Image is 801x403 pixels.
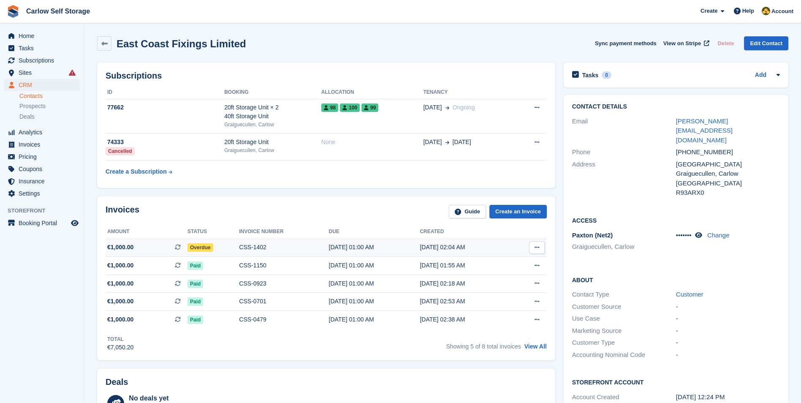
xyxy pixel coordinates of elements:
div: [DATE] 02:18 AM [420,279,511,288]
span: Paxton (Net2) [572,231,613,239]
div: Account Created [572,392,676,402]
a: View on Stripe [660,36,711,50]
div: [DATE] 02:53 AM [420,297,511,306]
span: Help [742,7,754,15]
div: Cancelled [106,147,135,155]
span: Storefront [8,207,84,215]
a: Guide [449,205,486,219]
div: 20ft Storage Unit × 2 40ft Storage Unit [224,103,321,121]
span: CRM [19,79,69,91]
span: €1,000.00 [107,261,133,270]
div: Total [107,335,133,343]
div: [DATE] 12:24 PM [676,392,780,402]
span: 100 [340,103,360,112]
div: [PHONE_NUMBER] [676,147,780,157]
div: [DATE] 01:00 AM [329,261,420,270]
th: Tenancy [423,86,515,99]
span: Settings [19,188,69,199]
span: Pricing [19,151,69,163]
span: Booking Portal [19,217,69,229]
div: R93ARX0 [676,188,780,198]
div: Marketing Source [572,326,676,336]
div: CSS-0701 [239,297,329,306]
span: Paid [187,297,203,306]
span: Ongoing [453,104,475,111]
h2: Storefront Account [572,378,780,386]
a: Create an Invoice [489,205,547,219]
div: [DATE] 01:55 AM [420,261,511,270]
div: Phone [572,147,676,157]
a: menu [4,139,80,150]
div: [DATE] 01:00 AM [329,315,420,324]
a: Change [707,231,730,239]
th: ID [106,86,224,99]
li: Graiguecullen, Carlow [572,242,676,252]
a: menu [4,217,80,229]
h2: About [572,275,780,284]
span: €1,000.00 [107,297,133,306]
div: Create a Subscription [106,167,167,176]
a: Prospects [19,102,80,111]
span: Invoices [19,139,69,150]
div: [GEOGRAPHIC_DATA] [676,179,780,188]
span: Subscriptions [19,54,69,66]
div: €7,050.20 [107,343,133,352]
span: [DATE] [423,103,442,112]
div: Customer Type [572,338,676,348]
div: 77662 [106,103,224,112]
h2: Tasks [582,71,599,79]
span: Insurance [19,175,69,187]
a: Add [755,71,766,80]
th: Due [329,225,420,239]
div: - [676,302,780,312]
div: 20ft Storage Unit [224,138,321,147]
img: Kevin Moore [762,7,770,15]
th: Amount [106,225,187,239]
div: [DATE] 01:00 AM [329,297,420,306]
a: menu [4,42,80,54]
div: Graiguecullen, Carlow [224,147,321,154]
span: [DATE] [423,138,442,147]
span: Sites [19,67,69,79]
span: Overdue [187,243,213,252]
h2: East Coast Fixings Limited [117,38,246,49]
div: Customer Source [572,302,676,312]
span: Analytics [19,126,69,138]
span: Deals [19,113,35,121]
a: menu [4,175,80,187]
h2: Subscriptions [106,71,547,81]
div: CSS-0479 [239,315,329,324]
a: menu [4,54,80,66]
a: [PERSON_NAME][EMAIL_ADDRESS][DOMAIN_NAME] [676,117,733,144]
div: CSS-1150 [239,261,329,270]
span: 98 [321,103,338,112]
a: menu [4,126,80,138]
button: Delete [714,36,737,50]
span: €1,000.00 [107,279,133,288]
a: Contacts [19,92,80,100]
h2: Deals [106,377,128,387]
th: Created [420,225,511,239]
a: menu [4,188,80,199]
a: Customer [676,291,703,298]
span: Coupons [19,163,69,175]
a: menu [4,163,80,175]
img: stora-icon-8386f47178a22dfd0bd8f6a31ec36ba5ce8667c1dd55bd0f319d3a0aa187defe.svg [7,5,19,18]
span: Home [19,30,69,42]
span: Account [771,7,793,16]
div: None [321,138,424,147]
div: Graiguecullen, Carlow [224,121,321,128]
div: Address [572,160,676,198]
div: Accounting Nominal Code [572,350,676,360]
div: Contact Type [572,290,676,300]
h2: Invoices [106,205,139,219]
span: Showing 5 of 8 total invoices [446,343,521,350]
div: [DATE] 01:00 AM [329,279,420,288]
div: Use Case [572,314,676,324]
span: Paid [187,280,203,288]
h2: Access [572,216,780,224]
a: View All [524,343,547,350]
span: [DATE] [453,138,471,147]
div: - [676,326,780,336]
h2: Contact Details [572,103,780,110]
